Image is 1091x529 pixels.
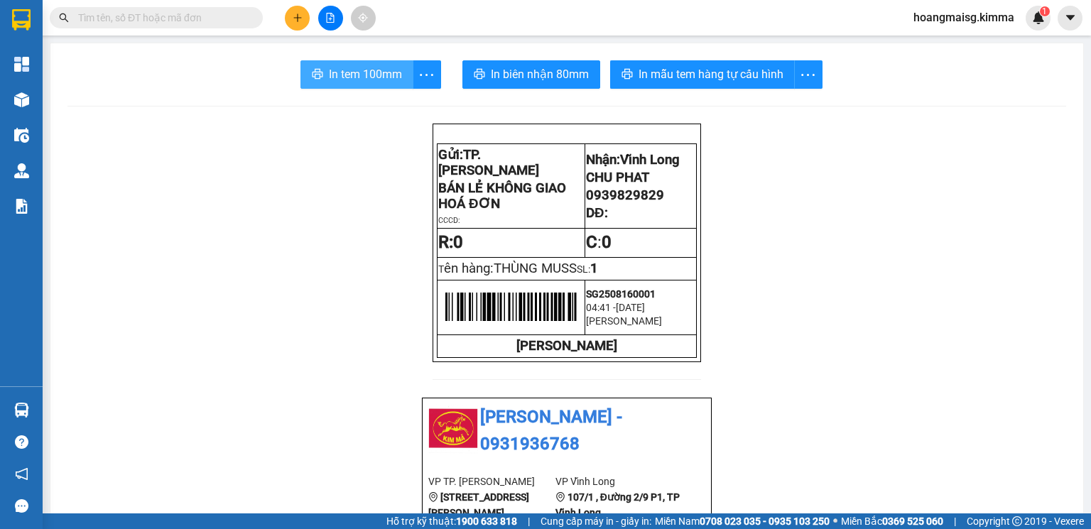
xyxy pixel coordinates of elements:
span: search [59,13,69,23]
span: ⚪️ [833,518,837,524]
span: Gửi: [438,147,539,178]
button: more [794,60,823,89]
span: In biên nhận 80mm [491,65,589,83]
span: printer [622,68,633,82]
button: printerIn biên nhận 80mm [462,60,600,89]
span: hoangmaisg.kimma [902,9,1026,26]
span: SL: [577,263,590,275]
span: CHU PHAT [586,170,649,185]
span: more [795,66,822,84]
button: more [413,60,441,89]
button: printerIn mẫu tem hàng tự cấu hình [610,60,795,89]
img: warehouse-icon [14,128,29,143]
span: BÁN LẺ KHÔNG GIAO HOÁ ĐƠN [438,180,566,212]
img: logo.jpg [7,7,57,57]
span: copyright [1012,516,1022,526]
button: printerIn tem 100mm [300,60,413,89]
span: CCCD: [438,216,460,225]
li: [PERSON_NAME] - 0931936768 [7,7,206,60]
span: ên hàng: [444,261,577,276]
span: caret-down [1064,11,1077,24]
li: VP Vĩnh Long [555,474,683,489]
img: warehouse-icon [14,92,29,107]
button: plus [285,6,310,31]
span: more [413,66,440,84]
span: In tem 100mm [329,65,402,83]
span: Nhận: [586,152,680,168]
span: environment [555,492,565,502]
span: 1 [1042,6,1047,16]
span: 0 [453,232,463,252]
span: THÙNG MUSS [494,261,577,276]
strong: C [586,232,597,252]
span: TP. [PERSON_NAME] [438,147,539,178]
span: notification [15,467,28,481]
span: SG2508160001 [586,288,656,300]
span: 0 [602,232,612,252]
span: Cung cấp máy in - giấy in: [541,513,651,529]
b: 107/1 , Đường 2/9 P1, TP Vĩnh Long [98,94,174,137]
span: | [954,513,956,529]
span: question-circle [15,435,28,449]
strong: R: [438,232,463,252]
span: | [528,513,530,529]
span: Vĩnh Long [620,152,680,168]
span: : [586,232,612,252]
img: icon-new-feature [1032,11,1045,24]
span: plus [293,13,303,23]
img: warehouse-icon [14,163,29,178]
span: printer [312,68,323,82]
span: In mẫu tem hàng tự cấu hình [639,65,783,83]
button: caret-down [1058,6,1082,31]
strong: 0708 023 035 - 0935 103 250 [700,516,830,527]
span: printer [474,68,485,82]
span: 04:41 - [586,302,616,313]
span: environment [428,492,438,502]
img: solution-icon [14,199,29,214]
img: warehouse-icon [14,403,29,418]
b: 107/1 , Đường 2/9 P1, TP Vĩnh Long [555,491,680,518]
li: VP TP. [PERSON_NAME] [428,474,555,489]
input: Tìm tên, số ĐT hoặc mã đơn [78,10,246,26]
span: 0939829829 [586,187,664,203]
span: Miền Bắc [841,513,943,529]
span: Miền Nam [655,513,830,529]
img: logo.jpg [428,404,478,454]
img: logo-vxr [12,9,31,31]
span: file-add [325,13,335,23]
strong: 1900 633 818 [456,516,517,527]
span: [PERSON_NAME] [586,315,662,327]
li: [PERSON_NAME] - 0931936768 [428,404,705,457]
span: 1 [590,261,598,276]
button: aim [351,6,376,31]
li: VP Vĩnh Long [98,77,189,92]
span: DĐ: [586,205,607,221]
span: message [15,499,28,513]
button: file-add [318,6,343,31]
li: VP TP. [PERSON_NAME] [7,77,98,108]
img: dashboard-icon [14,57,29,72]
span: Hỗ trợ kỹ thuật: [386,513,517,529]
span: environment [98,95,108,105]
strong: [PERSON_NAME] [516,338,617,354]
strong: 0369 525 060 [882,516,943,527]
sup: 1 [1040,6,1050,16]
span: [DATE] [616,302,645,313]
span: aim [358,13,368,23]
span: T [438,263,577,275]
